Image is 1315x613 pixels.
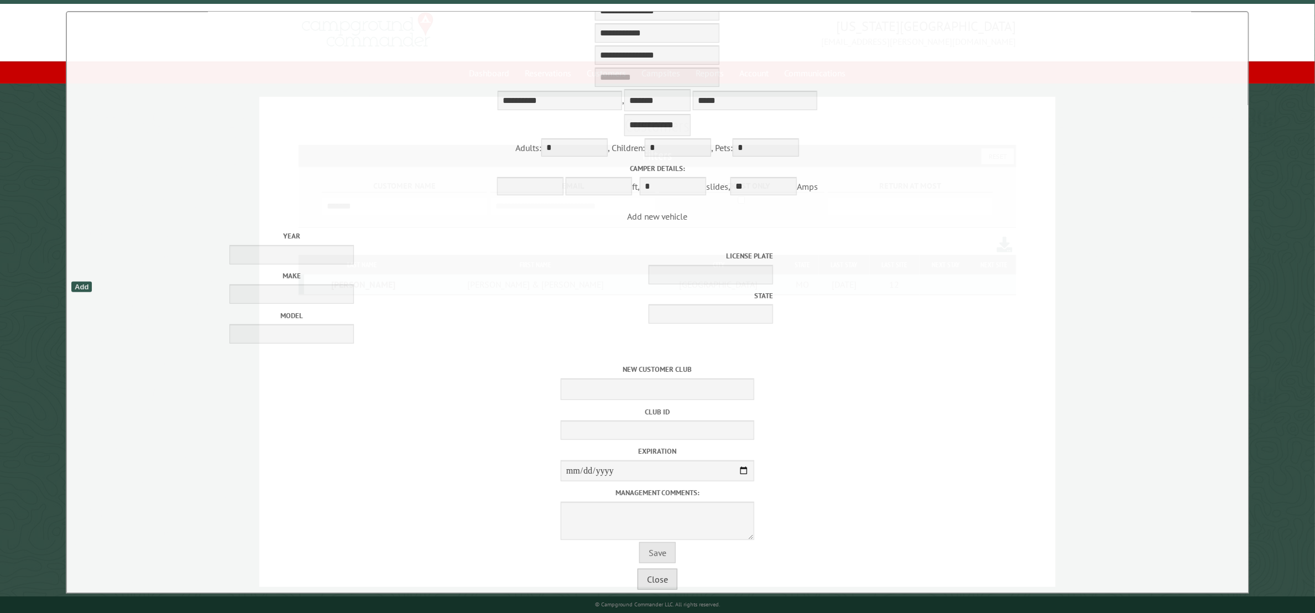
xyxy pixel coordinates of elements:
label: Camper details: [70,163,1245,174]
span: Add new vehicle [70,211,1245,351]
label: Make [132,271,451,281]
div: ft, slides, Amps [70,163,1245,198]
label: License Plate [455,251,774,261]
button: Save [639,542,676,563]
button: Close [638,569,677,590]
label: Management comments: [70,487,1245,498]
label: Model [132,310,451,321]
label: Club ID [70,407,1245,417]
img: Campground Commander [299,8,437,51]
label: Expiration [70,446,1245,456]
div: , [70,45,1245,139]
small: © Campground Commander LLC. All rights reserved. [595,601,720,608]
div: Adults: , Children: , Pets: [70,138,1245,159]
div: Add [71,282,92,292]
label: New customer club [70,364,1245,375]
label: State [455,290,774,301]
label: Year [132,231,451,241]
